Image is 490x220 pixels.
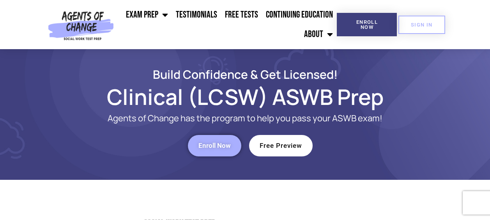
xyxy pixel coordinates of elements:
[337,13,397,36] a: Enroll Now
[188,135,241,156] a: Enroll Now
[300,25,337,44] a: About
[198,142,231,149] span: Enroll Now
[260,142,302,149] span: Free Preview
[411,22,433,27] span: SIGN IN
[221,5,262,25] a: Free Tests
[54,114,436,123] p: Agents of Change has the program to help you pass your ASWB exam!
[262,5,337,25] a: Continuing Education
[349,20,384,30] span: Enroll Now
[398,16,445,34] a: SIGN IN
[122,5,172,25] a: Exam Prep
[23,88,467,106] h1: Clinical (LCSW) ASWB Prep
[23,69,467,80] h2: Build Confidence & Get Licensed!
[249,135,313,156] a: Free Preview
[117,5,337,44] nav: Menu
[172,5,221,25] a: Testimonials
